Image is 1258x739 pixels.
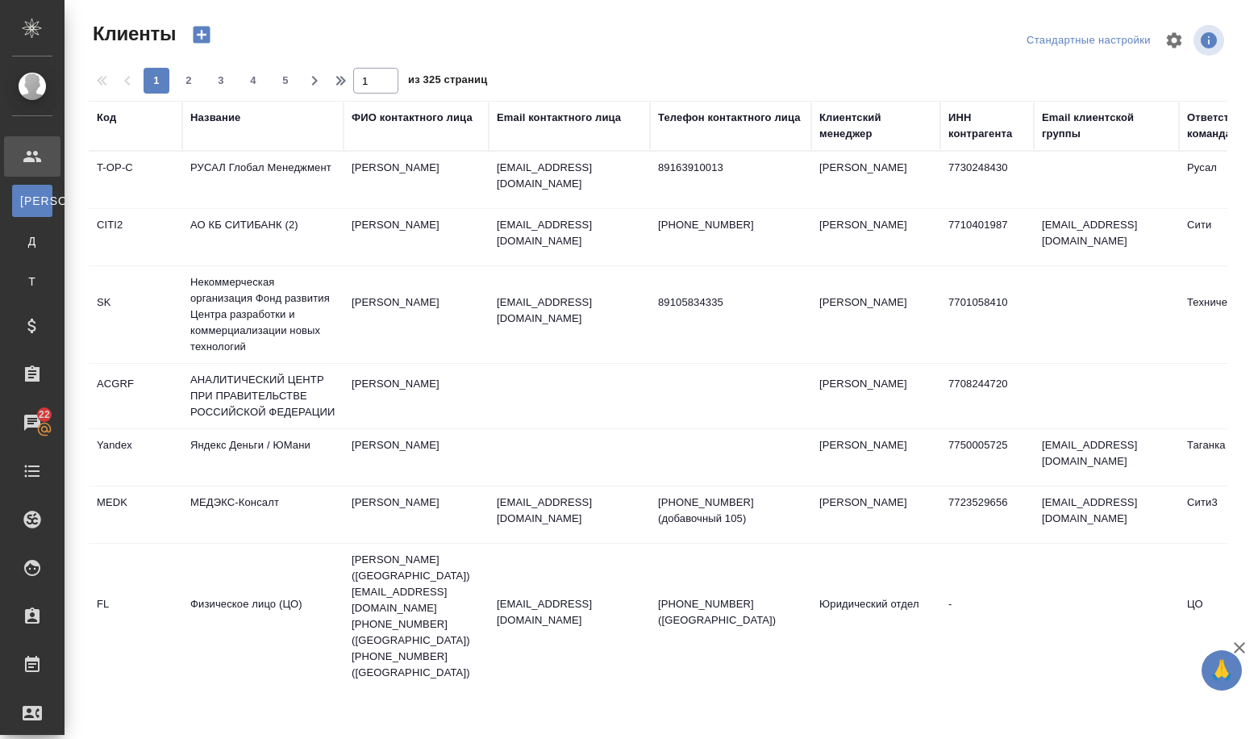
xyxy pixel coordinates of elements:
button: 5 [273,68,298,94]
p: [EMAIL_ADDRESS][DOMAIN_NAME] [497,495,642,527]
span: Клиенты [89,21,176,47]
button: Создать [182,21,221,48]
td: [PERSON_NAME] [811,152,940,208]
td: ACGRF [89,368,182,424]
span: 2 [176,73,202,89]
p: [EMAIL_ADDRESS][DOMAIN_NAME] [497,217,642,249]
td: 7750005725 [940,429,1034,486]
span: Посмотреть информацию [1193,25,1227,56]
a: Д [12,225,52,257]
td: T-OP-C [89,152,182,208]
button: 4 [240,68,266,94]
td: АНАЛИТИЧЕСКИЙ ЦЕНТР ПРИ ПРАВИТЕЛЬСТВЕ РОССИЙСКОЙ ФЕДЕРАЦИИ [182,364,344,428]
span: Настроить таблицу [1155,21,1193,60]
td: 7708244720 [940,368,1034,424]
td: [PERSON_NAME] [811,486,940,543]
td: [EMAIL_ADDRESS][DOMAIN_NAME] [1034,209,1179,265]
div: Название [190,110,240,126]
p: [PHONE_NUMBER] (добавочный 105) [658,495,803,527]
div: Email клиентской группы [1042,110,1171,142]
p: 89105834335 [658,294,803,311]
td: Физическое лицо (ЦО) [182,588,344,645]
td: [EMAIL_ADDRESS][DOMAIN_NAME] [1034,486,1179,543]
td: Yandex [89,429,182,486]
td: FL [89,588,182,645]
td: MEDK [89,486,182,543]
a: [PERSON_NAME] [12,185,52,217]
td: SK [89,286,182,343]
td: [PERSON_NAME] [811,429,940,486]
button: 2 [176,68,202,94]
td: РУСАЛ Глобал Менеджмент [182,152,344,208]
td: [PERSON_NAME] [344,486,489,543]
td: [PERSON_NAME] ([GEOGRAPHIC_DATA]) [EMAIL_ADDRESS][DOMAIN_NAME] [PHONE_NUMBER] ([GEOGRAPHIC_DATA])... [344,544,489,689]
span: [PERSON_NAME] [20,193,44,209]
td: [PERSON_NAME] [344,152,489,208]
td: МЕДЭКС-Консалт [182,486,344,543]
td: АО КБ СИТИБАНК (2) [182,209,344,265]
span: Т [20,273,44,290]
p: [PHONE_NUMBER] ([GEOGRAPHIC_DATA]) [658,596,803,628]
div: Код [97,110,116,126]
p: 89163910013 [658,160,803,176]
div: Телефон контактного лица [658,110,801,126]
td: Некоммерческая организация Фонд развития Центра разработки и коммерциализации новых технологий [182,266,344,363]
td: [PERSON_NAME] [811,209,940,265]
td: 7710401987 [940,209,1034,265]
a: 22 [4,403,60,443]
td: [EMAIL_ADDRESS][DOMAIN_NAME] [1034,429,1179,486]
p: [PHONE_NUMBER] [658,217,803,233]
p: [EMAIL_ADDRESS][DOMAIN_NAME] [497,596,642,628]
p: [EMAIL_ADDRESS][DOMAIN_NAME] [497,294,642,327]
td: [PERSON_NAME] [344,368,489,424]
td: - [940,588,1034,645]
span: 🙏 [1208,653,1235,687]
td: [PERSON_NAME] [344,286,489,343]
div: Клиентский менеджер [819,110,932,142]
td: [PERSON_NAME] [811,286,940,343]
td: [PERSON_NAME] [344,209,489,265]
div: split button [1023,28,1155,53]
td: Юридический отдел [811,588,940,645]
span: из 325 страниц [408,70,487,94]
span: 22 [29,407,60,423]
td: [PERSON_NAME] [344,429,489,486]
td: Яндекс Деньги / ЮМани [182,429,344,486]
button: 🙏 [1202,650,1242,691]
td: 7701058410 [940,286,1034,343]
td: [PERSON_NAME] [811,368,940,424]
p: [EMAIL_ADDRESS][DOMAIN_NAME] [497,160,642,192]
div: ФИО контактного лица [352,110,473,126]
span: Д [20,233,44,249]
button: 3 [208,68,234,94]
span: 4 [240,73,266,89]
div: Email контактного лица [497,110,621,126]
td: 7723529656 [940,486,1034,543]
span: 3 [208,73,234,89]
td: 7730248430 [940,152,1034,208]
div: ИНН контрагента [948,110,1026,142]
a: Т [12,265,52,298]
td: CITI2 [89,209,182,265]
span: 5 [273,73,298,89]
